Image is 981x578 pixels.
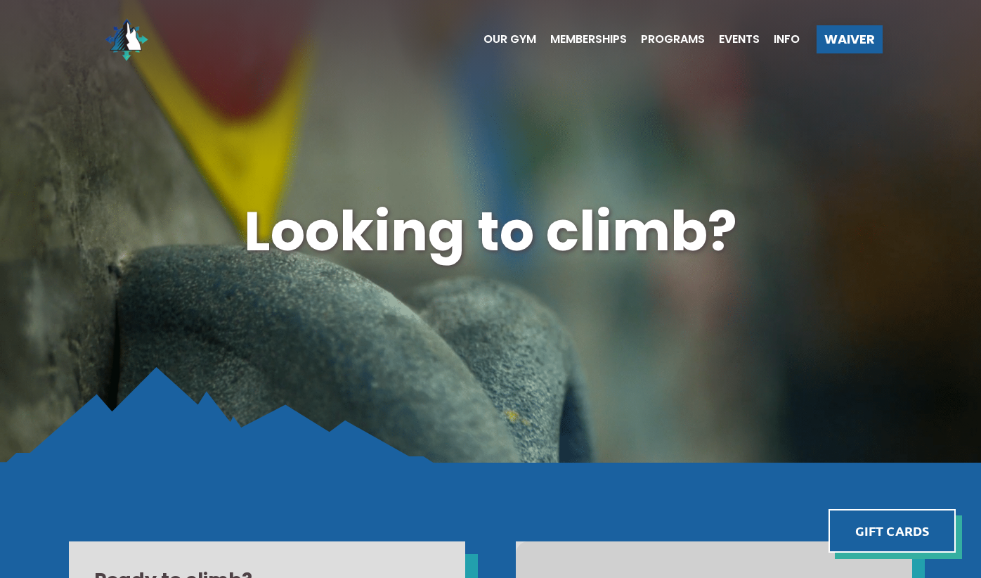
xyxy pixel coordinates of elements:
[817,25,883,53] a: Waiver
[536,34,627,45] a: Memberships
[98,11,155,68] img: North Wall Logo
[483,34,536,45] span: Our Gym
[627,34,705,45] a: Programs
[469,34,536,45] a: Our Gym
[641,34,705,45] span: Programs
[705,34,760,45] a: Events
[719,34,760,45] span: Events
[760,34,800,45] a: Info
[69,193,912,269] h1: Looking to climb?
[774,34,800,45] span: Info
[550,34,627,45] span: Memberships
[824,33,875,46] span: Waiver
